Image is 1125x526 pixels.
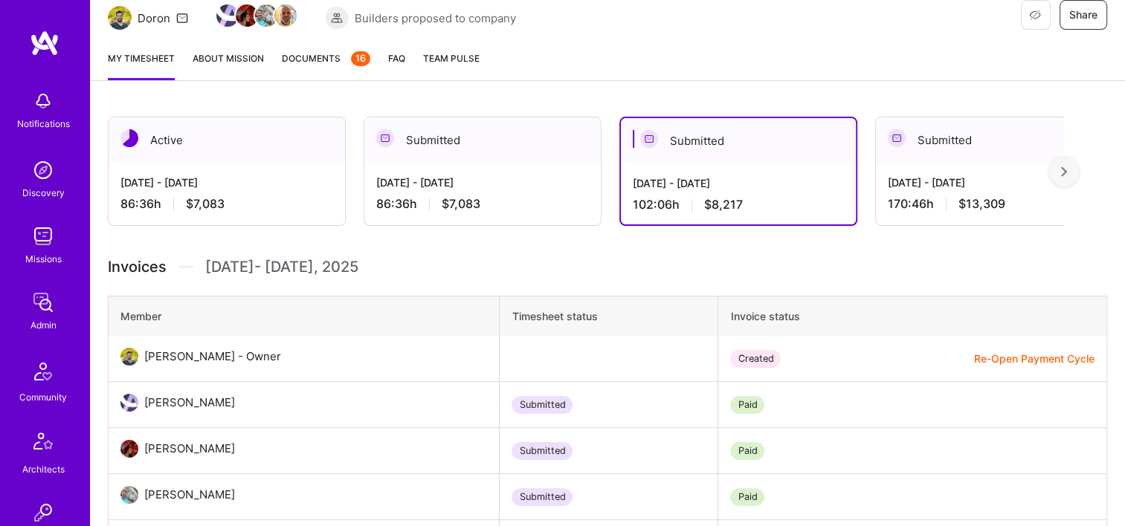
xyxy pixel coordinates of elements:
span: Invoices [108,256,167,278]
img: Builders proposed to company [325,6,349,30]
th: Member [109,296,500,337]
div: Paid [730,488,764,506]
img: right [1061,166,1067,177]
div: Admin [30,317,57,333]
img: Team Member Avatar [216,4,239,27]
div: [DATE] - [DATE] [376,175,589,190]
img: discovery [28,155,58,185]
div: Submitted [364,117,601,163]
img: Architects [25,426,61,461]
div: Notifications [17,116,70,131]
div: [PERSON_NAME] [144,394,235,412]
div: Submitted [512,488,573,506]
a: Documents16 [282,51,370,80]
img: Divider [178,256,193,278]
a: Team Pulse [423,51,480,80]
div: Discovery [22,185,65,201]
div: [PERSON_NAME] - Owner [144,348,281,366]
a: Team Member Avatar [257,3,276,28]
div: Created [730,350,781,368]
div: Doron [138,10,170,26]
span: $7,083 [442,196,480,212]
img: Community [25,354,61,389]
div: [PERSON_NAME] [144,440,235,458]
img: Team Architect [108,6,132,30]
div: 16 [351,51,370,66]
a: FAQ [388,51,405,80]
div: Submitted [621,118,856,163]
div: Submitted [512,396,573,414]
i: icon Mail [176,12,188,24]
div: [DATE] - [DATE] [120,175,333,190]
img: teamwork [28,221,58,251]
div: Missions [25,251,62,267]
a: Team Member Avatar [237,3,257,28]
i: icon EyeClosed [1029,9,1041,21]
img: Submitted [376,129,394,147]
span: $7,083 [186,196,225,212]
div: Submitted [876,117,1112,163]
img: User Avatar [120,348,138,366]
th: Invoice status [718,296,1107,337]
div: 170:46 h [888,196,1100,212]
div: Community [19,389,67,405]
img: Team Member Avatar [274,4,297,27]
span: $13,309 [958,196,1005,212]
span: Share [1069,7,1097,22]
div: Paid [730,442,764,460]
div: Paid [730,396,764,414]
div: Architects [22,461,65,477]
span: [DATE] - [DATE] , 2025 [205,256,358,278]
span: Builders proposed to company [355,10,516,26]
img: Team Member Avatar [255,4,277,27]
img: admin teamwork [28,288,58,317]
img: User Avatar [120,394,138,412]
div: 86:36 h [376,196,589,212]
img: logo [30,30,59,56]
span: $8,217 [704,197,743,212]
img: User Avatar [120,486,138,504]
img: Active [120,129,138,147]
a: Team Member Avatar [276,3,295,28]
img: User Avatar [120,440,138,458]
a: My timesheet [108,51,175,80]
button: Re-Open Payment Cycle [974,351,1095,366]
div: Active [109,117,345,163]
a: Team Member Avatar [218,3,237,28]
th: Timesheet status [500,296,718,337]
div: [PERSON_NAME] [144,486,235,504]
a: About Mission [193,51,264,80]
img: bell [28,86,58,116]
div: 86:36 h [120,196,333,212]
div: [DATE] - [DATE] [633,175,844,191]
img: Team Member Avatar [236,4,258,27]
img: Submitted [888,129,906,147]
div: Submitted [512,442,573,460]
img: Submitted [640,130,658,148]
span: Team Pulse [423,53,480,64]
div: 102:06 h [633,197,844,212]
div: [DATE] - [DATE] [888,175,1100,190]
span: Documents [282,51,370,66]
